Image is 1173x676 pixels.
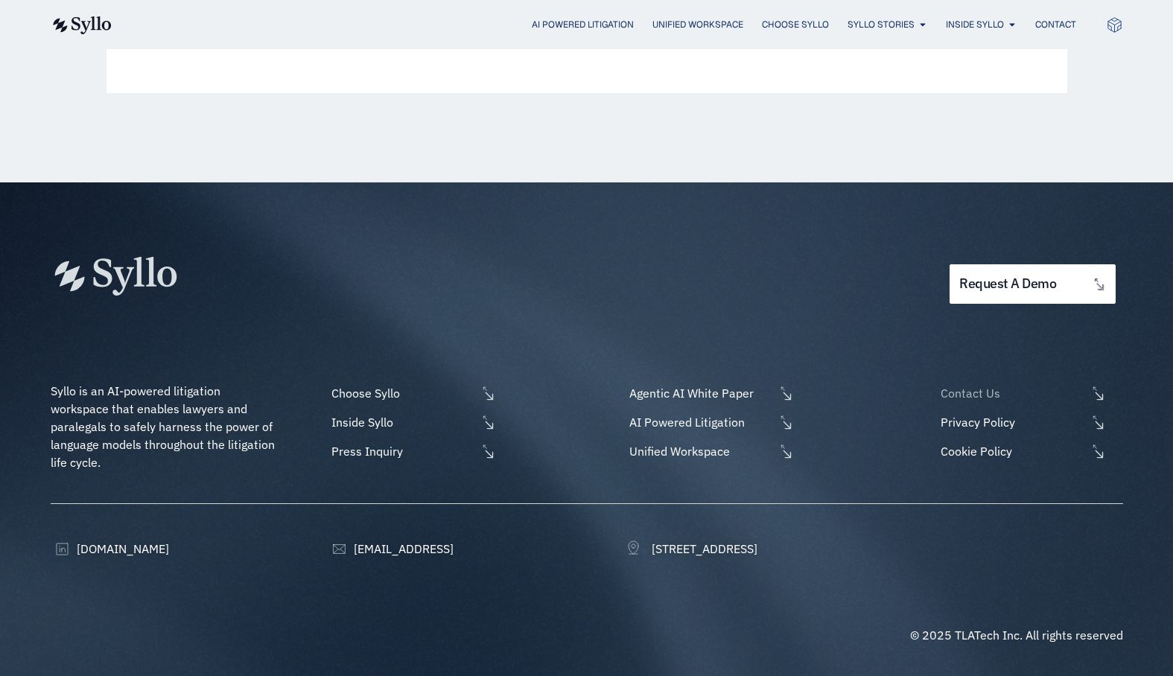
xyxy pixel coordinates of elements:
[328,413,477,431] span: Inside Syllo
[937,384,1086,402] span: Contact Us
[652,18,743,31] a: Unified Workspace
[937,413,1122,431] a: Privacy Policy
[328,442,477,460] span: Press Inquiry
[328,384,496,402] a: Choose Syllo
[937,384,1122,402] a: Contact Us
[937,413,1086,431] span: Privacy Policy
[848,18,915,31] a: Syllo Stories
[328,384,477,402] span: Choose Syllo
[959,277,1056,291] span: request a demo
[626,540,757,558] a: [STREET_ADDRESS]
[51,16,112,34] img: syllo
[762,18,829,31] a: Choose Syllo
[73,540,169,558] span: [DOMAIN_NAME]
[626,413,775,431] span: AI Powered Litigation
[532,18,634,31] a: AI Powered Litigation
[1035,18,1076,31] a: Contact
[626,413,794,431] a: AI Powered Litigation
[946,18,1004,31] a: Inside Syllo
[51,540,169,558] a: [DOMAIN_NAME]
[142,18,1076,32] div: Menu Toggle
[51,383,278,470] span: Syllo is an AI-powered litigation workspace that enables lawyers and paralegals to safely harness...
[328,540,454,558] a: [EMAIL_ADDRESS]
[328,413,496,431] a: Inside Syllo
[328,442,496,460] a: Press Inquiry
[626,384,794,402] a: Agentic AI White Paper
[626,442,794,460] a: Unified Workspace
[350,540,454,558] span: [EMAIL_ADDRESS]
[142,18,1076,32] nav: Menu
[937,442,1086,460] span: Cookie Policy
[648,540,757,558] span: [STREET_ADDRESS]
[950,264,1115,304] a: request a demo
[937,442,1122,460] a: Cookie Policy
[626,384,775,402] span: Agentic AI White Paper
[910,628,1123,642] span: © 2025 TLATech Inc. All rights reserved
[626,442,775,460] span: Unified Workspace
